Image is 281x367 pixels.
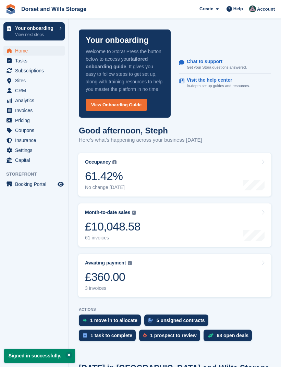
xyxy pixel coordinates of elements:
[15,86,56,95] span: CRM
[85,260,126,266] div: Awaiting payment
[143,333,147,338] img: prospect-51fa495bee0391a8d652442698ab0144808aea92771e9ea1ae160a38d050c398.svg
[3,106,65,115] a: menu
[3,135,65,145] a: menu
[15,76,56,85] span: Sites
[15,179,56,189] span: Booking Portal
[78,254,271,297] a: Awaiting payment £360.00 3 invoices
[3,126,65,135] a: menu
[19,3,89,15] a: Dorset and Wilts Storage
[148,318,153,322] img: contract_signature_icon-13c848040528278c33f63329250d36e43548de30e8caae1d1a13099fd9432cc5.svg
[85,185,125,190] div: No change [DATE]
[57,180,65,188] a: Preview store
[144,315,212,330] a: 5 unsigned contracts
[4,349,75,363] p: Signed in successfully.
[90,333,132,338] div: 1 task to complete
[85,285,132,291] div: 3 invoices
[3,116,65,125] a: menu
[15,145,56,155] span: Settings
[86,99,147,111] a: View Onboarding Guide
[85,210,130,215] div: Month-to-date sales
[187,64,247,70] p: Get your Stora questions answered.
[15,106,56,115] span: Invoices
[3,66,65,75] a: menu
[208,333,213,338] img: deal-1b604bf984904fb50ccaf53a9ad4b4a5d6e5aea283cecdc64d6e3604feb123c2.svg
[15,126,56,135] span: Coupons
[85,159,111,165] div: Occupancy
[217,333,249,338] div: 68 open deals
[3,46,65,56] a: menu
[132,211,136,215] img: icon-info-grey-7440780725fd019a000dd9b08b2336e03edf1995a4989e88bcd33f0948082b44.svg
[15,26,56,31] p: Your onboarding
[79,330,139,345] a: 1 task to complete
[85,235,140,241] div: 61 invoices
[157,318,205,323] div: 5 unsigned contracts
[86,48,164,93] p: Welcome to Stora! Press the button below to access your . It gives you easy to follow steps to ge...
[15,135,56,145] span: Insurance
[85,220,140,234] div: £10,048.58
[15,32,56,38] p: View next steps
[257,6,275,13] span: Account
[139,330,203,345] a: 1 prospect to review
[78,153,271,197] a: Occupancy 61.42% No change [DATE]
[249,5,256,12] img: Steph Chick
[15,56,56,66] span: Tasks
[5,4,16,14] img: stora-icon-8386f47178a22dfd0bd8f6a31ec36ba5ce8667c1dd55bd0f319d3a0aa187defe.svg
[15,155,56,165] span: Capital
[79,315,144,330] a: 1 move in to allocate
[83,318,87,322] img: move_ins_to_allocate_icon-fdf77a2bb77ea45bf5b3d319d69a93e2d87916cf1d5bf7949dd705db3b84f3ca.svg
[85,169,125,183] div: 61.42%
[199,5,213,12] span: Create
[86,36,149,44] p: Your onboarding
[15,66,56,75] span: Subscriptions
[79,307,271,312] p: ACTIONS
[15,46,56,56] span: Home
[85,270,132,284] div: £360.00
[15,116,56,125] span: Pricing
[79,126,202,135] h1: Good afternoon, Steph
[3,145,65,155] a: menu
[15,96,56,105] span: Analytics
[83,333,87,338] img: task-75834270c22a3079a89374b754ae025e5fb1db73e45f91037f5363f120a921f8.svg
[187,77,245,83] p: Visit the help center
[179,74,271,92] a: Visit the help center In-depth set up guides and resources.
[3,179,65,189] a: menu
[187,59,241,64] p: Chat to support
[112,160,117,164] img: icon-info-grey-7440780725fd019a000dd9b08b2336e03edf1995a4989e88bcd33f0948082b44.svg
[3,76,65,85] a: menu
[3,22,65,40] a: Your onboarding View next steps
[90,318,137,323] div: 1 move in to allocate
[3,56,65,66] a: menu
[3,86,65,95] a: menu
[79,136,202,144] p: Here's what's happening across your business [DATE]
[204,330,256,345] a: 68 open deals
[233,5,243,12] span: Help
[6,171,68,178] span: Storefront
[3,96,65,105] a: menu
[78,203,271,247] a: Month-to-date sales £10,048.58 61 invoices
[187,83,250,89] p: In-depth set up guides and resources.
[150,333,196,338] div: 1 prospect to review
[3,155,65,165] a: menu
[179,55,271,74] a: Chat to support Get your Stora questions answered.
[128,261,132,265] img: icon-info-grey-7440780725fd019a000dd9b08b2336e03edf1995a4989e88bcd33f0948082b44.svg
